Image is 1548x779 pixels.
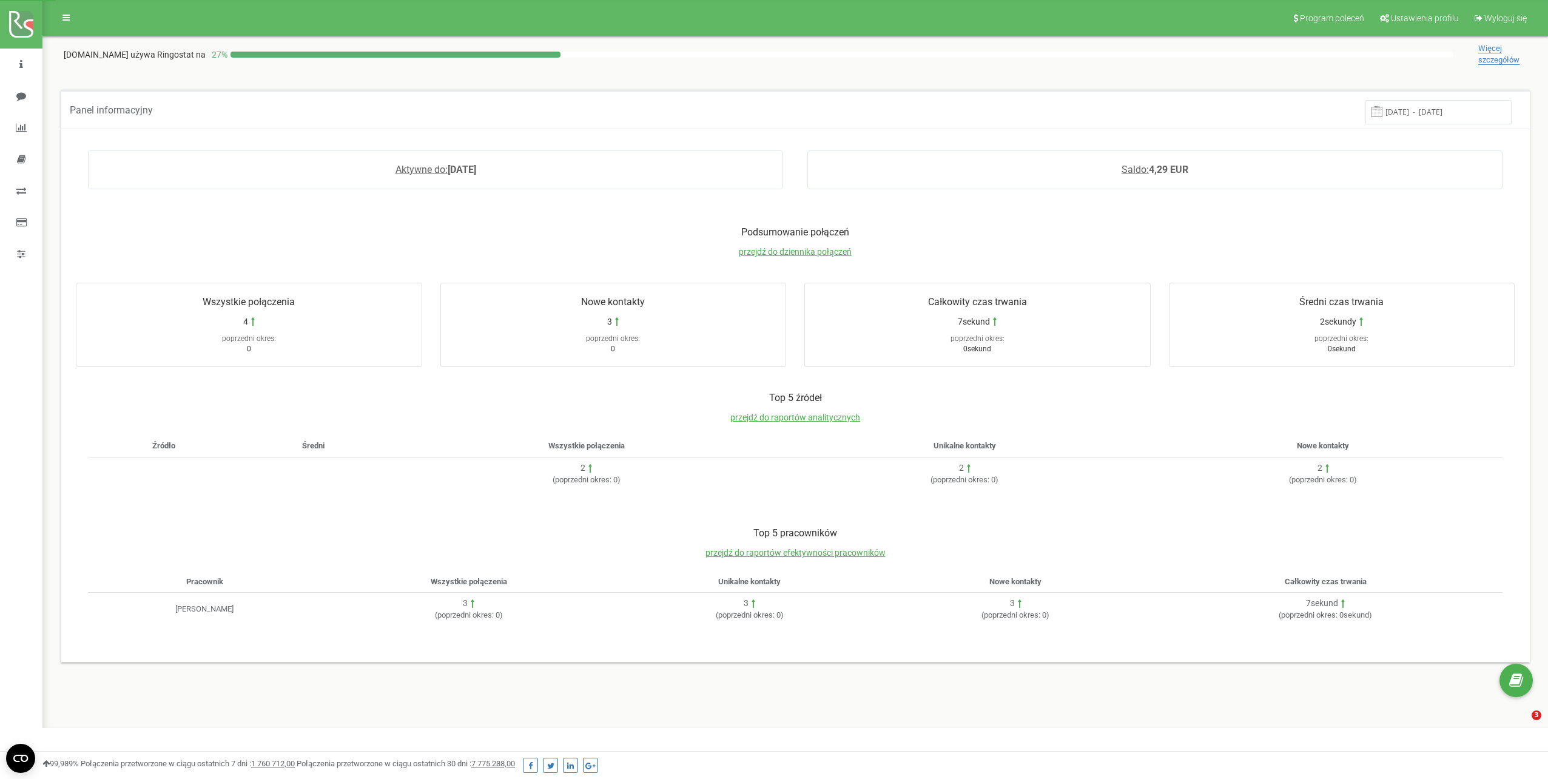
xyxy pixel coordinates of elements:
[555,475,611,484] span: poprzedni okres:
[1122,164,1188,175] a: Saldo:4,29 EUR
[1299,296,1384,308] span: Średni czas trwania
[247,345,251,353] span: 0
[984,610,1040,619] span: poprzedni okres:
[1010,598,1015,610] div: 3
[1391,13,1459,23] span: Ustawienia profilu
[1484,13,1527,23] span: Wyloguj się
[553,475,621,484] span: ( 0 )
[548,441,625,450] span: Wszystkie połączenia
[730,413,860,422] a: przejdź do raportów analitycznych
[951,334,1005,343] span: poprzedni okres:
[435,610,503,619] span: ( 0 )
[1289,475,1357,484] span: ( 0 )
[1291,475,1348,484] span: poprzedni okres:
[1281,610,1338,619] span: poprzedni okres:
[1317,462,1322,474] div: 2
[928,296,1027,308] span: Całkowity czas trwania
[989,577,1042,586] span: Nowe kontakty
[1297,441,1349,450] span: Nowe kontakty
[88,593,321,626] td: [PERSON_NAME]
[70,104,153,116] span: Panel informacyjny
[1320,315,1356,328] span: 2sekundy
[1478,44,1519,65] span: Więcej szczegółów
[1532,710,1541,720] span: 3
[611,345,615,353] span: 0
[753,527,837,539] span: Top 5 pracowników
[718,610,775,619] span: poprzedni okres:
[933,475,989,484] span: poprzedni okres:
[1314,334,1368,343] span: poprzedni okres:
[981,610,1049,619] span: ( 0 )
[395,164,448,175] span: Aktywne do:
[741,226,849,238] span: Podsumowanie połączeń
[769,392,822,403] span: Top 5 źródeł
[186,577,223,586] span: Pracownik
[934,441,996,450] span: Unikalne kontakty
[206,49,231,61] p: 27 %
[581,296,645,308] span: Nowe kontakty
[716,610,784,619] span: ( 0 )
[395,164,476,175] a: Aktywne do:[DATE]
[431,577,507,586] span: Wszystkie połączenia
[1306,598,1338,610] div: 7sekund
[963,345,991,353] span: 0sekund
[152,441,175,450] span: Źródło
[930,475,998,484] span: ( 0 )
[437,610,494,619] span: poprzedni okres:
[580,462,585,474] div: 2
[958,315,990,328] span: 7sekund
[1507,710,1536,740] iframe: Intercom live chat
[463,598,468,610] div: 3
[607,315,612,328] span: 3
[243,315,248,328] span: 4
[718,577,781,586] span: Unikalne kontakty
[586,334,640,343] span: poprzedni okres:
[302,441,325,450] span: Średni
[705,548,886,558] a: przejdź do raportów efektywności pracowników
[130,50,206,59] span: używa Ringostat na
[64,49,206,61] p: [DOMAIN_NAME]
[1300,13,1364,23] span: Program poleceń
[1279,610,1372,619] span: ( 0sekund )
[739,247,852,257] a: przejdź do dziennika połączeń
[6,744,35,773] button: Open CMP widget
[222,334,276,343] span: poprzedni okres:
[1122,164,1149,175] span: Saldo:
[1328,345,1356,353] span: 0sekund
[203,296,295,308] span: Wszystkie połączenia
[9,11,33,38] img: ringostat logo
[959,462,964,474] div: 2
[1285,577,1367,586] span: Całkowity czas trwania
[744,598,749,610] div: 3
